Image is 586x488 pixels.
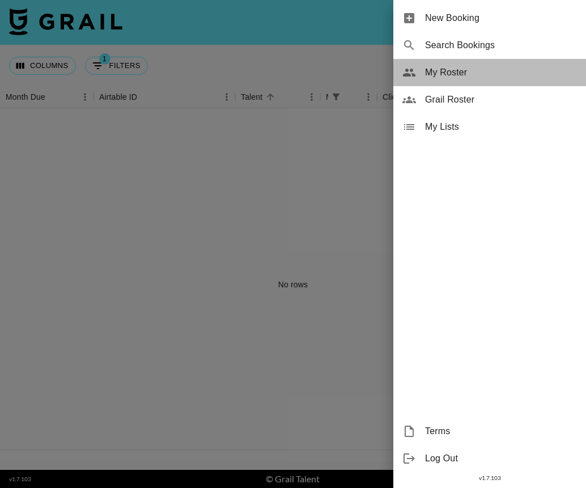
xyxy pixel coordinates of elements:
div: My Roster [393,59,586,86]
span: My Roster [425,66,577,79]
div: Terms [393,418,586,445]
div: My Lists [393,113,586,141]
div: Search Bookings [393,32,586,59]
div: v 1.7.103 [393,472,586,484]
div: Grail Roster [393,86,586,113]
div: New Booking [393,5,586,32]
div: Log Out [393,445,586,472]
span: Terms [425,425,577,438]
span: Search Bookings [425,39,577,52]
span: New Booking [425,11,577,25]
span: Log Out [425,452,577,465]
span: Grail Roster [425,93,577,107]
span: My Lists [425,120,577,134]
